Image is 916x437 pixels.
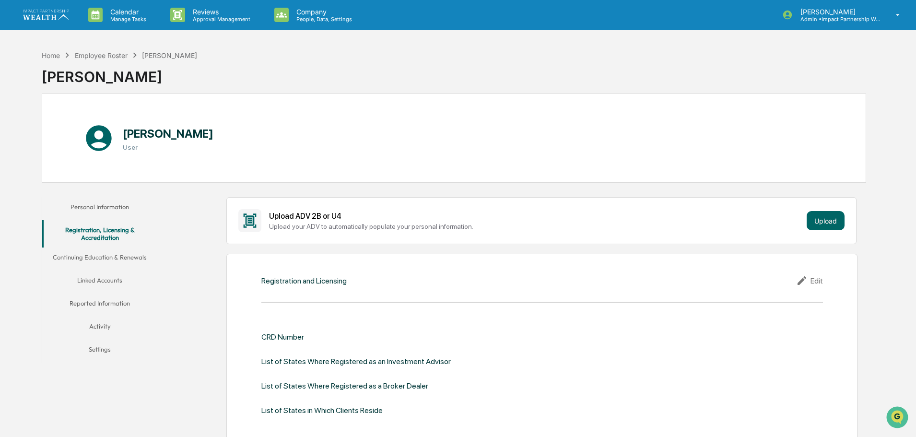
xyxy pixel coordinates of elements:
[42,271,157,294] button: Linked Accounts
[10,140,17,148] div: 🔎
[33,73,157,83] div: Start new chat
[42,248,157,271] button: Continuing Education & Renewals
[142,51,197,59] div: [PERSON_NAME]
[185,8,255,16] p: Reviews
[261,381,428,390] div: List of States Where Registered as a Broker Dealer
[10,20,175,35] p: How can we help?
[19,139,60,149] span: Data Lookup
[269,212,803,221] div: Upload ADV 2B or U4
[885,405,911,431] iframe: Open customer support
[19,121,62,130] span: Preclearance
[796,275,823,286] div: Edit
[103,8,151,16] p: Calendar
[289,8,357,16] p: Company
[10,73,27,91] img: 1746055101610-c473b297-6a78-478c-a979-82029cc54cd1
[23,10,69,20] img: logo
[123,127,213,141] h1: [PERSON_NAME]
[793,8,882,16] p: [PERSON_NAME]
[269,223,803,230] div: Upload your ADV to automatically populate your personal information.
[79,121,119,130] span: Attestations
[793,16,882,23] p: Admin • Impact Partnership Wealth
[163,76,175,88] button: Start new chat
[185,16,255,23] p: Approval Management
[42,197,157,363] div: secondary tabs example
[261,276,347,285] div: Registration and Licensing
[6,135,64,153] a: 🔎Data Lookup
[42,51,60,59] div: Home
[289,16,357,23] p: People, Data, Settings
[70,122,77,130] div: 🗄️
[42,294,157,317] button: Reported Information
[261,357,451,366] div: List of States Where Registered as an Investment Advisor
[103,16,151,23] p: Manage Tasks
[66,117,123,134] a: 🗄️Attestations
[42,340,157,363] button: Settings
[807,211,845,230] button: Upload
[68,162,116,170] a: Powered byPylon
[10,122,17,130] div: 🖐️
[95,163,116,170] span: Pylon
[42,197,157,220] button: Personal Information
[261,332,304,342] div: CRD Number
[75,51,128,59] div: Employee Roster
[42,220,157,248] button: Registration, Licensing & Accreditation
[33,83,121,91] div: We're available if you need us!
[6,117,66,134] a: 🖐️Preclearance
[42,317,157,340] button: Activity
[123,143,213,151] h3: User
[261,406,383,415] div: List of States in Which Clients Reside
[42,60,197,85] div: [PERSON_NAME]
